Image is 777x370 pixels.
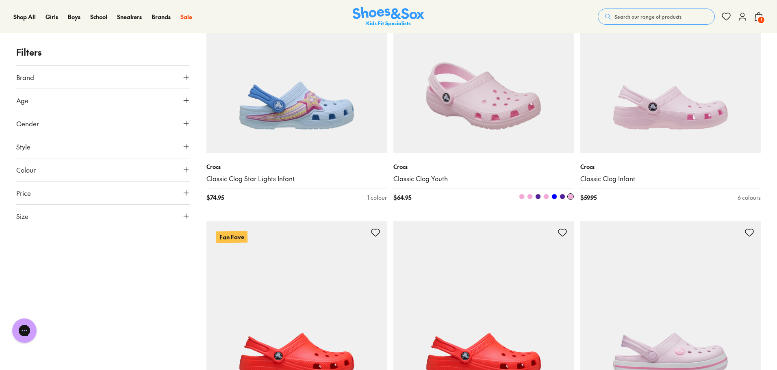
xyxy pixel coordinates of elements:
div: 6 colours [738,193,761,202]
a: Girls [46,13,58,21]
iframe: Gorgias live chat messenger [8,316,41,346]
span: Gender [16,119,39,128]
span: $ 64.95 [393,193,411,202]
a: Brands [152,13,171,21]
span: 1 [757,16,765,24]
button: Search our range of products [598,9,715,25]
button: Gender [16,112,190,135]
button: 1 [754,8,764,26]
a: Boys [68,13,80,21]
span: Brand [16,72,34,82]
img: SNS_Logo_Responsive.svg [353,7,424,27]
p: Crocs [393,162,574,171]
button: Style [16,135,190,158]
a: Sneakers [117,13,142,21]
p: Crocs [580,162,761,171]
p: Fan Fave [216,231,247,243]
button: Colour [16,158,190,181]
p: Crocs [206,162,387,171]
span: $ 59.95 [580,193,597,202]
a: Sale [180,13,192,21]
button: Size [16,205,190,227]
a: Shoes & Sox [353,7,424,27]
a: School [90,13,107,21]
span: Age [16,95,28,105]
span: Price [16,188,31,198]
button: Age [16,89,190,112]
span: Style [16,142,30,151]
button: Brand [16,66,190,89]
a: Classic Clog Star Lights Infant [206,174,387,183]
span: Size [16,211,28,221]
button: Price [16,182,190,204]
span: Colour [16,165,36,175]
span: $ 74.95 [206,193,224,202]
p: Filters [16,45,190,59]
a: Shop All [13,13,36,21]
span: Search our range of products [614,13,682,20]
div: 1 colour [367,193,387,202]
a: Classic Clog Infant [580,174,761,183]
a: Classic Clog Youth [393,174,574,183]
